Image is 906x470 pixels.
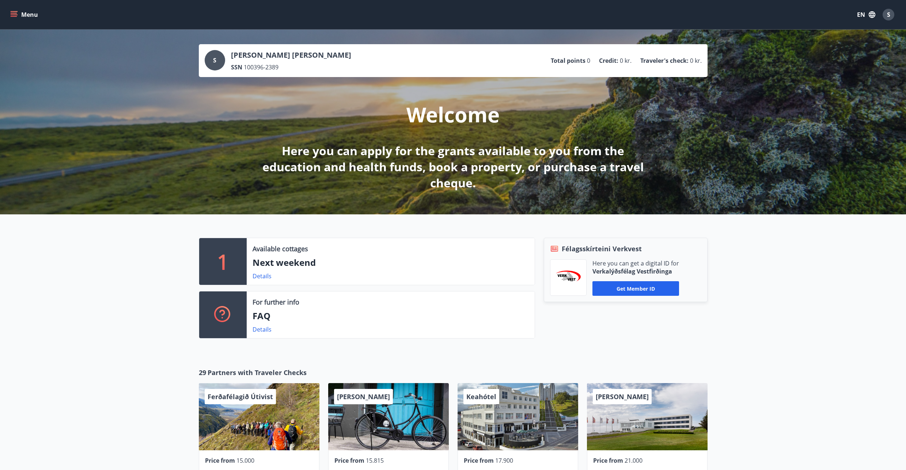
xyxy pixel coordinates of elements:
p: For further info [253,297,299,307]
span: 15.000 [236,456,254,465]
p: Next weekend [253,256,529,269]
span: 15.815 [366,456,384,465]
button: menu [9,8,41,21]
span: 0 kr. [620,57,632,65]
span: Price from [205,456,235,465]
span: Ferðafélagið Útivist [208,392,273,401]
span: 17.900 [495,456,513,465]
p: FAQ [253,310,529,322]
span: S [213,56,216,64]
p: 1 [217,248,229,275]
span: 21.000 [625,456,642,465]
span: S [887,11,890,19]
a: Details [253,272,272,280]
p: Here you can get a digital ID for [592,259,679,267]
p: Available cottages [253,244,308,253]
span: 29 [199,368,206,377]
span: Félagsskírteini Verkvest [562,244,642,253]
p: SSN [231,63,242,71]
p: Credit : [599,57,618,65]
span: Partners with Traveler Checks [208,368,307,377]
span: 0 kr. [690,57,702,65]
span: [PERSON_NAME] [596,392,649,401]
img: jihgzMk4dcgjRAW2aMgpbAqQEG7LZi0j9dOLAUvz.png [556,271,581,285]
span: 100396-2389 [244,63,278,71]
button: Get member ID [592,281,679,296]
p: [PERSON_NAME] [PERSON_NAME] [231,50,351,60]
a: Details [253,325,272,333]
span: Price from [593,456,623,465]
p: Welcome [406,100,500,128]
span: 0 [587,57,590,65]
span: Price from [334,456,364,465]
button: EN [854,8,878,21]
button: S [880,6,897,23]
span: Price from [464,456,494,465]
p: Traveler's check : [640,57,689,65]
p: Here you can apply for the grants available to you from the education and health funds, book a pr... [260,143,646,191]
p: Total points [551,57,585,65]
p: Verkalýðsfélag Vestfirðinga [592,267,679,275]
span: Keahótel [466,392,496,401]
span: [PERSON_NAME] [337,392,390,401]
